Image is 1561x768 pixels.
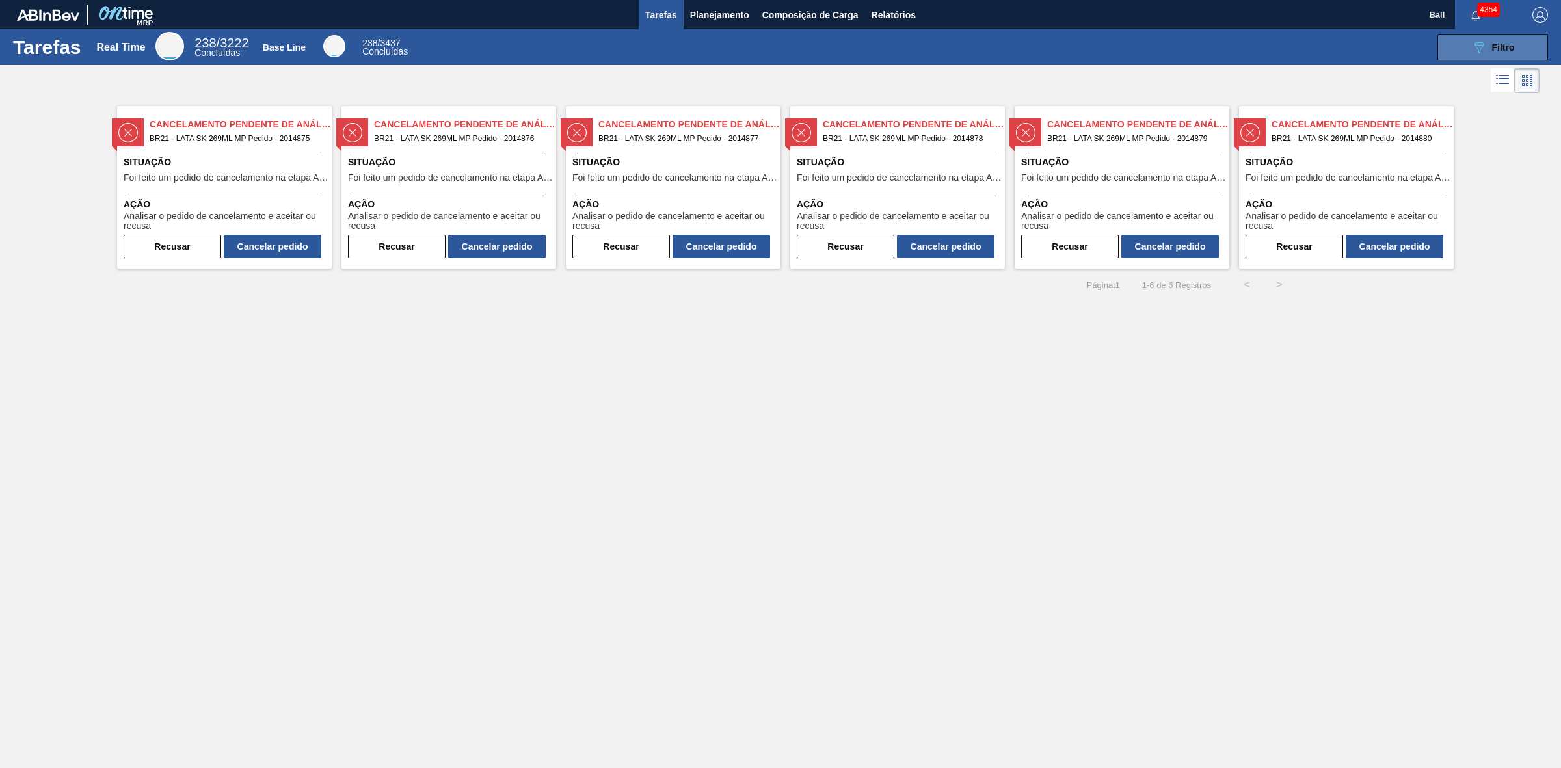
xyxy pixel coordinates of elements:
span: Analisar o pedido de cancelamento e aceitar ou recusa [1021,211,1226,232]
img: status [118,123,138,142]
button: Recusar [1246,235,1343,258]
span: BR21 - LATA SK 269ML MP Pedido - 2014879 [1047,131,1219,146]
div: Base Line [362,39,408,56]
button: Recusar [797,235,894,258]
span: 238 [194,36,216,50]
img: Logout [1532,7,1548,23]
span: Composição de Carga [762,7,859,23]
button: Cancelar pedido [673,235,770,258]
div: Base Line [263,42,306,53]
span: Concluídas [194,47,240,58]
button: Recusar [1021,235,1119,258]
button: Filtro [1437,34,1548,60]
span: Foi feito um pedido de cancelamento na etapa Aguardando Faturamento [1021,173,1226,183]
span: Ação [1246,198,1450,211]
span: Situação [348,155,553,169]
span: Ação [348,198,553,211]
span: Cancelamento Pendente de Análise [374,118,556,131]
button: Cancelar pedido [897,235,994,258]
div: Completar tarefa: 29865727 [572,232,770,258]
span: Situação [797,155,1002,169]
span: Concluídas [362,46,408,57]
div: Real Time [194,38,248,57]
span: Situação [1021,155,1226,169]
span: Foi feito um pedido de cancelamento na etapa Aguardando Faturamento [572,173,777,183]
span: Filtro [1492,42,1515,53]
span: Foi feito um pedido de cancelamento na etapa Aguardando Faturamento [348,173,553,183]
span: Analisar o pedido de cancelamento e aceitar ou recusa [1246,211,1450,232]
img: status [1240,123,1260,142]
img: status [343,123,362,142]
span: Relatórios [872,7,916,23]
div: Visão em Lista [1491,68,1515,93]
span: Analisar o pedido de cancelamento e aceitar ou recusa [572,211,777,232]
span: Ação [1021,198,1226,211]
span: Ação [124,198,328,211]
span: 238 [362,38,377,48]
span: Situação [572,155,777,169]
span: Foi feito um pedido de cancelamento na etapa Aguardando Faturamento [1246,173,1450,183]
div: Real Time [96,42,145,53]
div: Real Time [155,32,184,60]
span: Ação [797,198,1002,211]
button: > [1263,269,1296,301]
button: Cancelar pedido [448,235,546,258]
div: Base Line [323,35,345,57]
span: Situação [124,155,328,169]
button: Recusar [572,235,670,258]
span: Analisar o pedido de cancelamento e aceitar ou recusa [348,211,553,232]
span: Cancelamento Pendente de Análise [1272,118,1454,131]
div: Completar tarefa: 29865730 [1246,232,1443,258]
button: Cancelar pedido [224,235,321,258]
button: Recusar [348,235,446,258]
span: BR21 - LATA SK 269ML MP Pedido - 2014880 [1272,131,1443,146]
button: Recusar [124,235,221,258]
span: Situação [1246,155,1450,169]
span: Cancelamento Pendente de Análise [823,118,1005,131]
div: Completar tarefa: 29865728 [797,232,994,258]
span: Cancelamento Pendente de Análise [598,118,780,131]
button: < [1231,269,1263,301]
img: TNhmsLtSVTkK8tSr43FrP2fwEKptu5GPRR3wAAAABJRU5ErkJggg== [17,9,79,21]
span: Cancelamento Pendente de Análise [1047,118,1229,131]
div: Completar tarefa: 29865726 [348,232,546,258]
div: Visão em Cards [1515,68,1540,93]
span: Ação [572,198,777,211]
img: status [1016,123,1035,142]
span: / 3222 [194,36,248,50]
span: Cancelamento Pendente de Análise [150,118,332,131]
span: Página : 1 [1087,280,1120,290]
h1: Tarefas [13,40,81,55]
span: 1 - 6 de 6 Registros [1140,280,1211,290]
button: Cancelar pedido [1121,235,1219,258]
button: Notificações [1455,6,1497,24]
span: Planejamento [690,7,749,23]
button: Cancelar pedido [1346,235,1443,258]
span: BR21 - LATA SK 269ML MP Pedido - 2014875 [150,131,321,146]
span: BR21 - LATA SK 269ML MP Pedido - 2014877 [598,131,770,146]
span: Analisar o pedido de cancelamento e aceitar ou recusa [124,211,328,232]
span: BR21 - LATA SK 269ML MP Pedido - 2014876 [374,131,546,146]
div: Completar tarefa: 29865729 [1021,232,1219,258]
span: Tarefas [645,7,677,23]
img: status [792,123,811,142]
div: Completar tarefa: 29856422 [124,232,321,258]
span: BR21 - LATA SK 269ML MP Pedido - 2014878 [823,131,994,146]
span: Foi feito um pedido de cancelamento na etapa Aguardando Faturamento [124,173,328,183]
span: 4354 [1477,3,1500,17]
span: Foi feito um pedido de cancelamento na etapa Aguardando Faturamento [797,173,1002,183]
img: status [567,123,587,142]
span: Analisar o pedido de cancelamento e aceitar ou recusa [797,211,1002,232]
span: / 3437 [362,38,400,48]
